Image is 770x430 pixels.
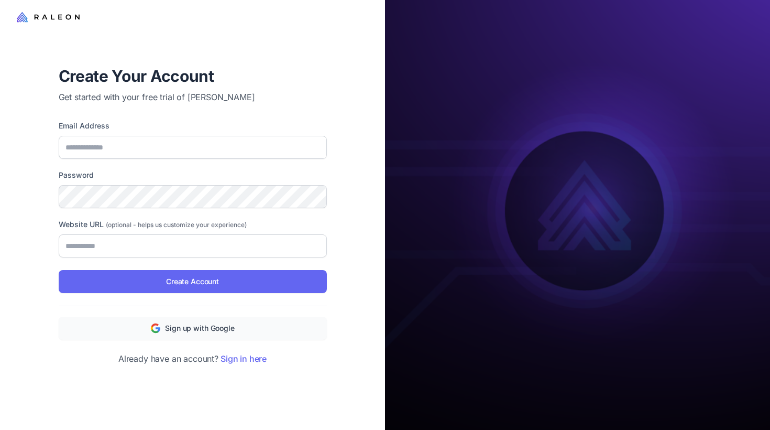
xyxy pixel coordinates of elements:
label: Website URL [59,219,327,230]
a: Sign in here [221,353,267,364]
button: Sign up with Google [59,317,327,340]
span: Create Account [166,276,219,287]
label: Password [59,169,327,181]
span: Sign up with Google [165,322,234,334]
label: Email Address [59,120,327,132]
p: Get started with your free trial of [PERSON_NAME] [59,91,327,103]
button: Create Account [59,270,327,293]
h1: Create Your Account [59,66,327,87]
p: Already have an account? [59,352,327,365]
span: (optional - helps us customize your experience) [106,221,247,229]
